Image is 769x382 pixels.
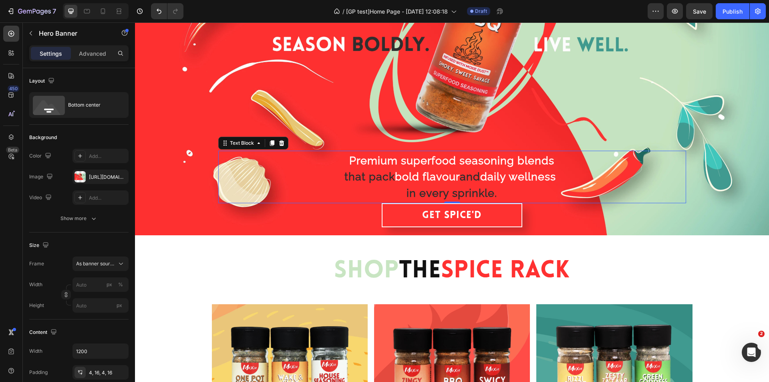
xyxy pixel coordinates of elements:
[29,192,53,203] div: Video
[72,298,129,313] input: px
[107,281,112,288] div: px
[742,343,761,362] iframe: Intercom live chat
[309,188,347,198] span: Spice'd
[29,172,54,182] div: Image
[29,134,57,141] div: Background
[39,28,107,38] p: Hero Banner
[72,277,129,292] input: px%
[686,3,713,19] button: Save
[105,280,114,289] button: %
[29,327,58,338] div: Content
[209,148,260,160] span: that pack
[342,7,344,16] span: /
[345,148,421,160] strong: daily wellness
[79,49,106,58] p: Advanced
[60,214,98,222] div: Show more
[52,6,56,16] p: 7
[93,117,121,124] div: Text Block
[76,260,115,267] span: As banner source
[199,237,264,261] span: Shop
[723,7,743,16] div: Publish
[89,174,127,181] div: [URL][DOMAIN_NAME]
[29,281,42,288] label: Width
[29,302,44,309] label: Height
[287,188,306,198] span: Get
[68,96,117,114] div: Bottom center
[288,148,325,160] strong: flavour
[116,280,125,289] button: px
[29,260,44,267] label: Frame
[151,3,183,19] div: Undo/Redo
[89,369,127,376] div: 4, 16, 4, 16
[29,240,50,251] div: Size
[29,76,56,87] div: Layout
[29,348,42,355] div: Width
[214,132,419,144] span: Premium superfood seasoning blends
[758,331,765,337] span: 2
[73,344,128,358] input: Auto
[8,85,19,92] div: 450
[475,8,487,15] span: Draft
[6,147,19,153] div: Beta
[117,302,122,308] span: px
[693,8,706,15] span: Save
[29,151,53,162] div: Color
[118,281,123,288] div: %
[135,22,769,382] iframe: Design area
[272,164,362,177] span: in every sprinkle.
[72,257,129,271] button: As banner source
[716,3,749,19] button: Publish
[40,49,62,58] p: Settings
[346,7,448,16] span: [GP test]Home Page - [DATE] 12:08:18
[325,148,345,160] span: and
[89,153,127,160] div: Add...
[29,369,48,376] div: Padding
[89,194,127,202] div: Add...
[247,181,387,205] button: <p><span style="color:#F7F7F7;">Get</span> <span style="color:#FFFFFF;">Spice'd</span></p>
[29,211,129,226] button: Show more
[3,3,60,19] button: 7
[306,237,435,261] span: Spice Rack
[260,148,284,160] strong: bold
[77,234,558,264] h2: The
